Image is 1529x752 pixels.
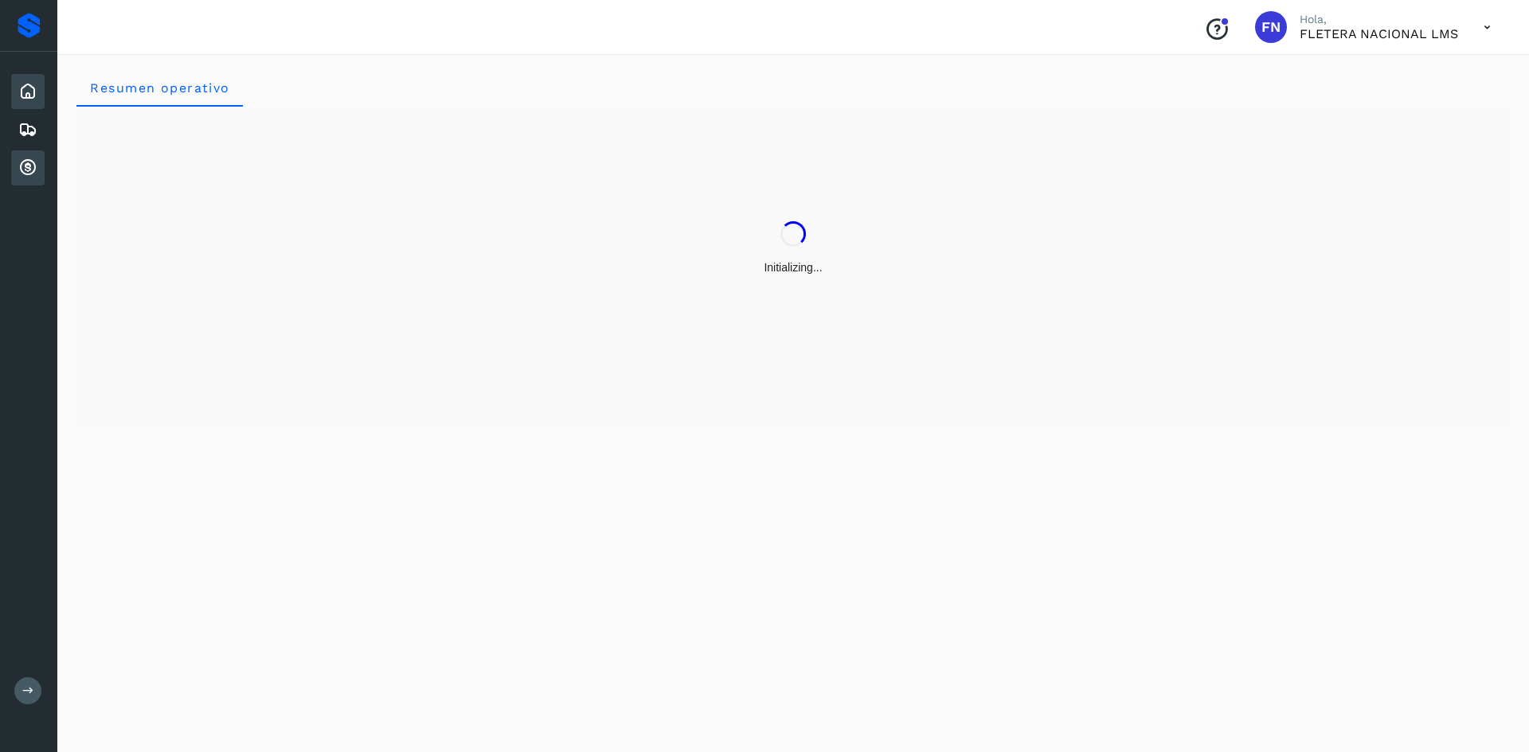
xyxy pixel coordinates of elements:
div: Inicio [11,74,45,109]
p: FLETERA NACIONAL LMS [1300,26,1458,41]
div: Embarques [11,112,45,147]
p: Hola, [1300,13,1458,26]
span: Resumen operativo [89,80,230,95]
div: Cuentas por cobrar [11,150,45,185]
